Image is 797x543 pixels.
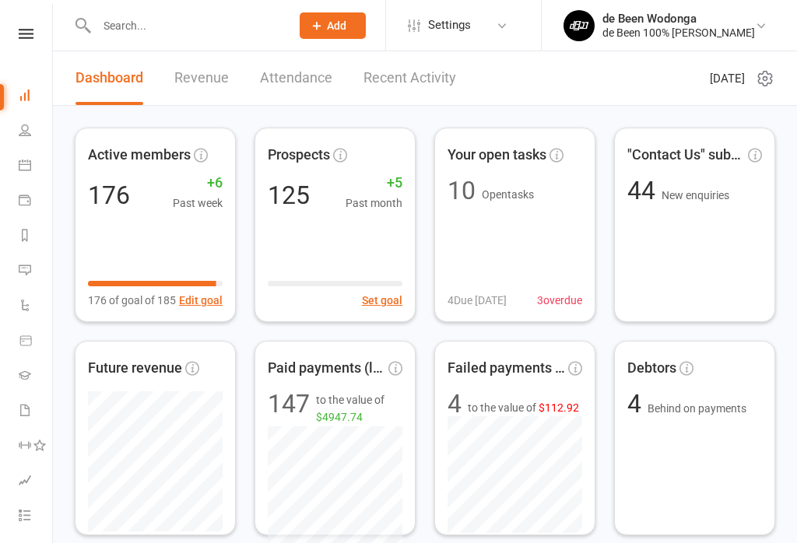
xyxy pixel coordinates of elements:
span: Add [327,19,346,32]
span: Failed payments (last 30d) [448,357,565,380]
div: de Been 100% [PERSON_NAME] [602,26,755,40]
a: Dashboard [75,51,143,105]
span: 4 [627,389,648,419]
span: Prospects [268,144,330,166]
button: Add [300,12,366,39]
a: Dashboard [19,79,54,114]
span: Past week [173,194,223,212]
span: Active members [88,144,191,166]
span: Your open tasks [448,144,546,166]
span: 3 overdue [537,292,582,309]
button: Set goal [362,292,402,309]
button: Edit goal [179,292,223,309]
span: New enquiries [662,189,729,201]
a: Calendar [19,149,54,184]
span: "Contact Us" submissions [627,144,745,166]
span: Behind on payments [648,402,746,415]
a: Assessments [19,464,54,499]
a: People [19,114,54,149]
span: to the value of [316,391,402,426]
span: Settings [428,8,471,43]
span: Paid payments (last 7d) [268,357,385,380]
div: 125 [268,183,310,208]
span: +5 [346,172,402,194]
a: Product Sales [19,324,54,359]
a: Attendance [260,51,332,105]
span: Past month [346,194,402,212]
div: 4 [448,391,462,416]
span: 176 of goal of 185 [88,292,176,309]
span: [DATE] [710,69,745,88]
span: to the value of [468,399,579,416]
span: +6 [173,172,223,194]
div: 147 [268,391,310,426]
span: $4947.74 [316,411,363,423]
img: thumb_image1710905826.png [564,10,595,41]
a: Payments [19,184,54,219]
span: 4 Due [DATE] [448,292,507,309]
a: Recent Activity [363,51,456,105]
input: Search... [92,15,279,37]
span: $112.92 [539,401,579,414]
span: 44 [627,176,662,205]
div: 176 [88,183,130,208]
div: de Been Wodonga [602,12,755,26]
div: 10 [448,178,476,203]
span: Debtors [627,357,676,380]
span: Open tasks [482,188,534,201]
a: Revenue [174,51,229,105]
a: Reports [19,219,54,254]
span: Future revenue [88,357,182,380]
